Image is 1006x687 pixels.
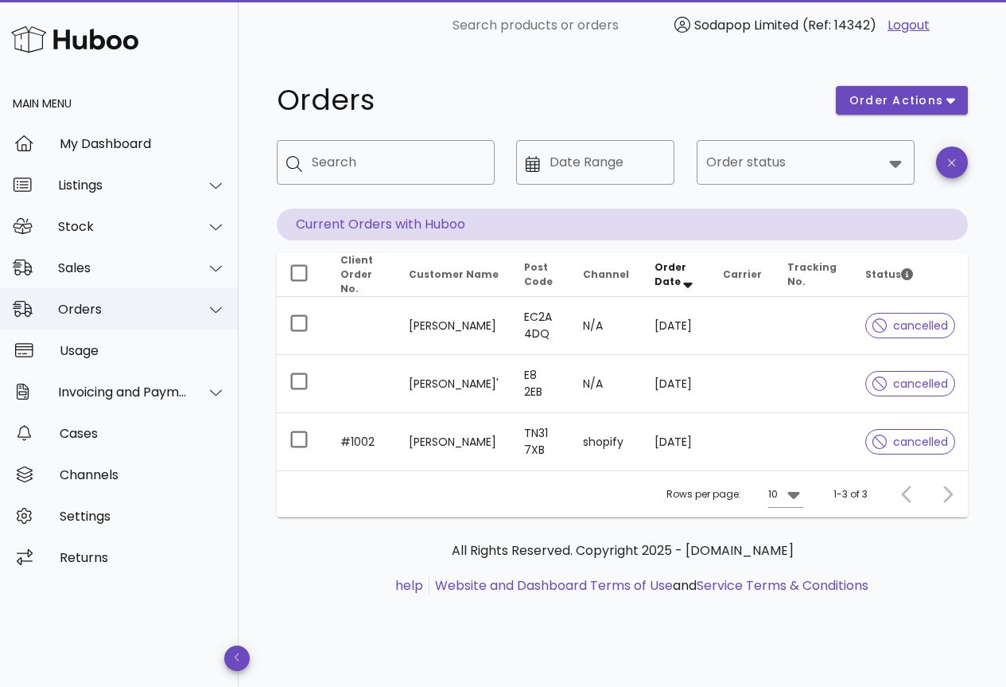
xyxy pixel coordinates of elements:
[511,253,570,297] th: Post Code
[787,260,837,288] span: Tracking No.
[872,320,948,331] span: cancelled
[395,576,423,595] a: help
[396,253,511,297] th: Customer Name
[872,378,948,389] span: cancelled
[888,16,930,35] a: Logout
[710,253,775,297] th: Carrier
[409,267,499,281] span: Customer Name
[58,178,188,193] div: Listings
[570,413,642,470] td: shopify
[642,355,711,413] td: [DATE]
[60,426,226,441] div: Cases
[277,209,968,240] p: Current Orders with Huboo
[58,384,188,400] div: Invoicing and Payments
[583,267,629,281] span: Channel
[60,467,226,482] div: Channels
[666,471,803,517] div: Rows per page:
[642,413,711,470] td: [DATE]
[58,302,188,317] div: Orders
[802,16,876,34] span: (Ref: 14342)
[435,576,673,595] a: Website and Dashboard Terms of Use
[289,541,955,560] p: All Rights Reserved. Copyright 2025 - [DOMAIN_NAME]
[58,219,188,234] div: Stock
[872,436,948,447] span: cancelled
[60,343,226,358] div: Usage
[833,487,868,502] div: 1-3 of 3
[511,297,570,355] td: EC2A 4DQ
[694,16,798,34] span: Sodapop Limited
[60,550,226,565] div: Returns
[570,253,642,297] th: Channel
[277,86,817,115] h1: Orders
[60,136,226,151] div: My Dashboard
[642,297,711,355] td: [DATE]
[723,267,762,281] span: Carrier
[836,86,968,115] button: order actions
[58,260,188,275] div: Sales
[340,253,373,295] span: Client Order No.
[396,297,511,355] td: [PERSON_NAME]
[697,576,868,595] a: Service Terms & Conditions
[570,355,642,413] td: N/A
[429,576,868,595] li: and
[654,260,686,288] span: Order Date
[11,22,138,57] img: Huboo Logo
[865,267,913,281] span: Status
[524,260,553,288] span: Post Code
[60,509,226,524] div: Settings
[511,413,570,470] td: TN31 7XB
[697,140,915,185] div: Order status
[768,482,803,507] div: 10Rows per page:
[396,355,511,413] td: [PERSON_NAME]'
[328,253,396,297] th: Client Order No.
[853,253,968,297] th: Status
[642,253,711,297] th: Order Date: Sorted descending. Activate to remove sorting.
[768,487,778,502] div: 10
[570,297,642,355] td: N/A
[775,253,853,297] th: Tracking No.
[849,92,944,109] span: order actions
[328,413,396,470] td: #1002
[511,355,570,413] td: E8 2EB
[396,413,511,470] td: [PERSON_NAME]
